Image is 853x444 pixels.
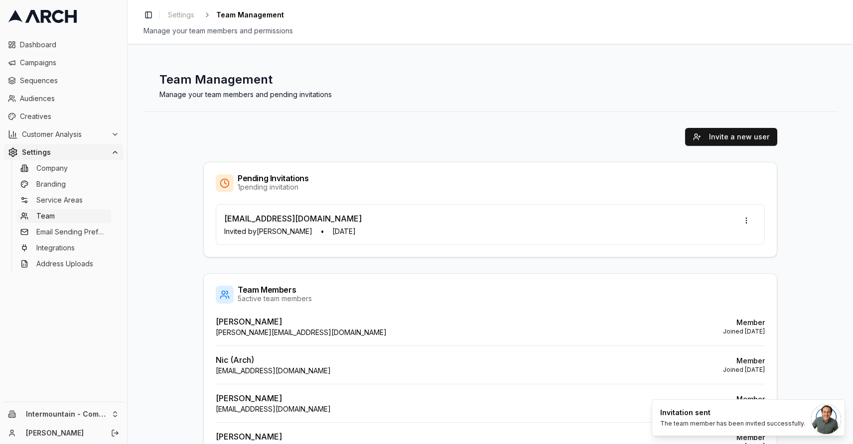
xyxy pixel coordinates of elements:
p: Manage your team members and pending invitations [159,90,821,100]
p: Member [723,318,765,328]
button: Settings [4,144,123,160]
a: [PERSON_NAME] [26,428,100,438]
a: Settings [164,8,198,22]
a: Creatives [4,109,123,124]
p: Member [723,356,765,366]
a: Company [16,161,111,175]
a: Audiences [4,91,123,107]
a: Campaigns [4,55,123,71]
div: 1 pending invitation [238,182,308,192]
span: Creatives [20,111,119,121]
div: Invitation sent [660,408,805,418]
button: Log out [108,426,122,440]
div: The team member has been invited successfully. [660,420,805,428]
p: [EMAIL_ADDRESS][DOMAIN_NAME] [216,404,331,414]
p: [PERSON_NAME] [216,392,331,404]
div: 5 active team members [238,294,312,304]
span: • [320,226,324,236]
span: Team Management [216,10,284,20]
button: Customer Analysis [4,126,123,142]
div: Open chat [811,404,841,434]
a: Integrations [16,241,111,255]
p: [PERSON_NAME] [216,316,387,328]
a: Service Areas [16,193,111,207]
p: [EMAIL_ADDRESS][DOMAIN_NAME] [216,366,331,376]
p: [PERSON_NAME][EMAIL_ADDRESS][DOMAIN_NAME] [216,328,387,337]
span: Sequences [20,76,119,86]
span: Email Sending Preferences [36,227,107,237]
div: Manage your team members and permissions [143,26,837,36]
span: Company [36,163,68,173]
span: Settings [168,10,194,20]
a: Team [16,209,111,223]
p: [EMAIL_ADDRESS][DOMAIN_NAME] [224,213,362,224]
span: Team [36,211,55,221]
span: Campaigns [20,58,119,68]
a: Email Sending Preferences [16,225,111,239]
span: Integrations [36,243,75,253]
span: Address Uploads [36,259,93,269]
span: [DATE] [332,226,356,236]
div: Pending Invitations [238,174,308,182]
a: Sequences [4,73,123,89]
nav: breadcrumb [164,8,284,22]
h1: Team Management [159,72,821,88]
p: [PERSON_NAME] [216,431,387,443]
button: Intermountain - Comfort Solutions [4,406,123,422]
p: Nic (Arch) [216,354,331,366]
button: Invite a new user [685,128,777,146]
span: Settings [22,147,107,157]
p: Joined [DATE] [723,328,765,335]
span: Branding [36,179,66,189]
a: Dashboard [4,37,123,53]
span: Customer Analysis [22,129,107,139]
a: Branding [16,177,111,191]
span: Intermountain - Comfort Solutions [26,410,107,419]
span: Invited by [PERSON_NAME] [224,226,312,236]
div: Team Members [238,286,312,294]
a: Address Uploads [16,257,111,271]
span: Audiences [20,94,119,104]
span: Service Areas [36,195,83,205]
p: Joined [DATE] [723,366,765,374]
span: Dashboard [20,40,119,50]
